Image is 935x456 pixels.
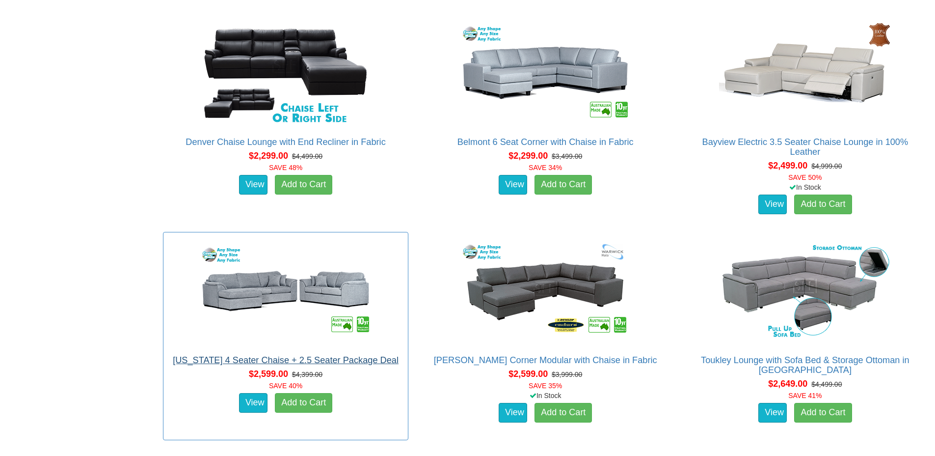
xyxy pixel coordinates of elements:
[457,19,634,127] img: Belmont 6 Seat Corner with Chaise in Fabric
[275,175,332,195] a: Add to Cart
[552,152,582,160] del: $3,499.00
[788,173,822,181] font: SAVE 50%
[499,175,527,195] a: View
[702,137,908,157] a: Bayview Electric 3.5 Seater Chaise Lounge in 100% Leather
[239,393,267,413] a: View
[508,369,548,379] span: $2,599.00
[173,355,399,365] a: [US_STATE] 4 Seater Chaise + 2.5 Seater Package Deal
[197,237,374,345] img: Texas 4 Seater Chaise + 2.5 Seater Package Deal
[457,237,634,345] img: Morton Corner Modular with Chaise in Fabric
[794,195,852,214] a: Add to Cart
[275,393,332,413] a: Add to Cart
[292,370,322,378] del: $4,399.00
[421,391,670,400] div: In Stock
[552,370,582,378] del: $3,999.00
[701,355,909,375] a: Toukley Lounge with Sofa Bed & Storage Ottoman in [GEOGRAPHIC_DATA]
[758,195,787,214] a: View
[529,382,562,390] font: SAVE 35%
[269,164,302,171] font: SAVE 48%
[534,175,592,195] a: Add to Cart
[534,403,592,423] a: Add to Cart
[717,19,893,127] img: Bayview Electric 3.5 Seater Chaise Lounge in 100% Leather
[717,237,893,345] img: Toukley Lounge with Sofa Bed & Storage Ottoman in Fabric
[758,403,787,423] a: View
[768,161,807,171] span: $2,499.00
[768,379,807,389] span: $2,649.00
[794,403,852,423] a: Add to Cart
[681,182,930,192] div: In Stock
[508,151,548,161] span: $2,299.00
[457,137,634,147] a: Belmont 6 Seat Corner with Chaise in Fabric
[811,380,842,388] del: $4,499.00
[434,355,657,365] a: [PERSON_NAME] Corner Modular with Chaise in Fabric
[186,137,385,147] a: Denver Chaise Lounge with End Recliner in Fabric
[239,175,267,195] a: View
[529,164,562,171] font: SAVE 34%
[249,369,288,379] span: $2,599.00
[811,162,842,170] del: $4,999.00
[249,151,288,161] span: $2,299.00
[292,152,322,160] del: $4,499.00
[499,403,527,423] a: View
[197,19,374,127] img: Denver Chaise Lounge with End Recliner in Fabric
[788,392,822,399] font: SAVE 41%
[269,382,302,390] font: SAVE 40%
